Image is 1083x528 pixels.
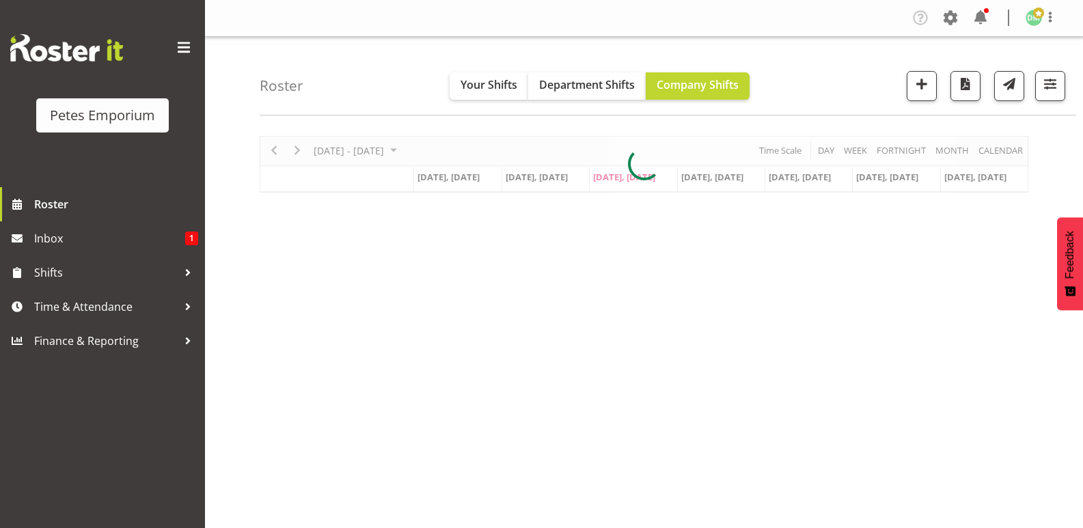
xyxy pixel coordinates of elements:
[950,71,981,101] button: Download a PDF of the roster according to the set date range.
[539,77,635,92] span: Department Shifts
[1057,217,1083,310] button: Feedback - Show survey
[528,72,646,100] button: Department Shifts
[1035,71,1065,101] button: Filter Shifts
[1064,231,1076,279] span: Feedback
[50,105,155,126] div: Petes Emporium
[450,72,528,100] button: Your Shifts
[260,78,303,94] h4: Roster
[34,194,198,214] span: Roster
[34,228,185,249] span: Inbox
[657,77,739,92] span: Company Shifts
[10,34,123,61] img: Rosterit website logo
[907,71,937,101] button: Add a new shift
[34,331,178,351] span: Finance & Reporting
[34,296,178,317] span: Time & Attendance
[34,262,178,283] span: Shifts
[994,71,1024,101] button: Send a list of all shifts for the selected filtered period to all rostered employees.
[185,232,198,245] span: 1
[1026,10,1042,26] img: david-mcauley697.jpg
[646,72,750,100] button: Company Shifts
[461,77,517,92] span: Your Shifts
